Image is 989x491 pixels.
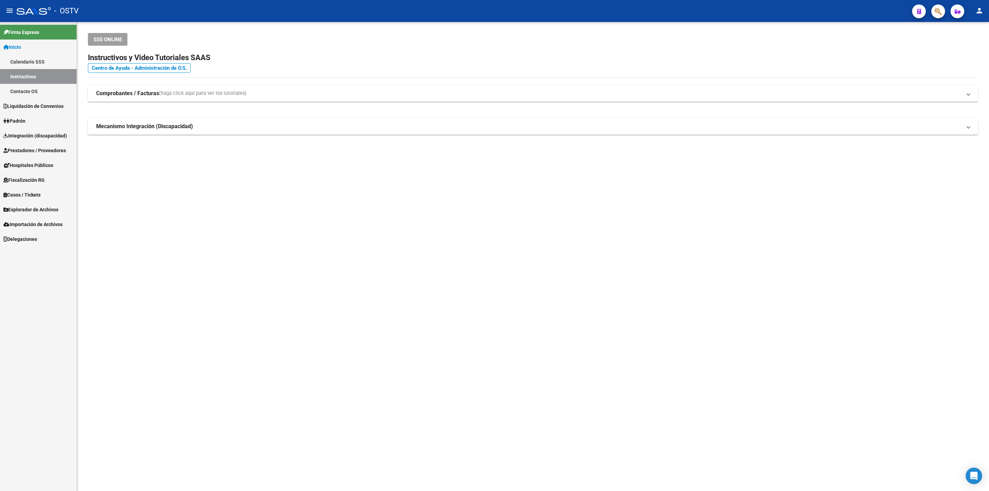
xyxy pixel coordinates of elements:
span: Firma Express [3,29,39,36]
strong: Comprobantes / Facturas [96,90,159,97]
mat-icon: person [975,7,984,15]
div: Open Intercom Messenger [966,468,982,484]
a: Centro de Ayuda - Administración de O.S. [88,63,191,73]
button: SSS ONLINE [88,33,127,46]
mat-expansion-panel-header: Comprobantes / Facturas(haga click aquí para ver los tutoriales) [88,85,978,102]
span: Delegaciones [3,235,37,243]
span: Liquidación de Convenios [3,102,64,110]
span: Prestadores / Proveedores [3,147,66,154]
span: - OSTV [54,3,79,19]
span: (haga click aquí para ver los tutoriales) [159,90,247,97]
span: Padrón [3,117,25,125]
strong: Mecanismo Integración (Discapacidad) [96,123,193,130]
mat-expansion-panel-header: Mecanismo Integración (Discapacidad) [88,118,978,135]
span: Casos / Tickets [3,191,41,199]
span: SSS ONLINE [93,36,122,43]
span: Integración (discapacidad) [3,132,67,140]
mat-icon: menu [5,7,14,15]
h2: Instructivos y Video Tutoriales SAAS [88,51,978,64]
span: Explorador de Archivos [3,206,58,213]
span: Hospitales Públicos [3,161,53,169]
span: Inicio [3,43,21,51]
span: Importación de Archivos [3,221,62,228]
span: Fiscalización RG [3,176,45,184]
